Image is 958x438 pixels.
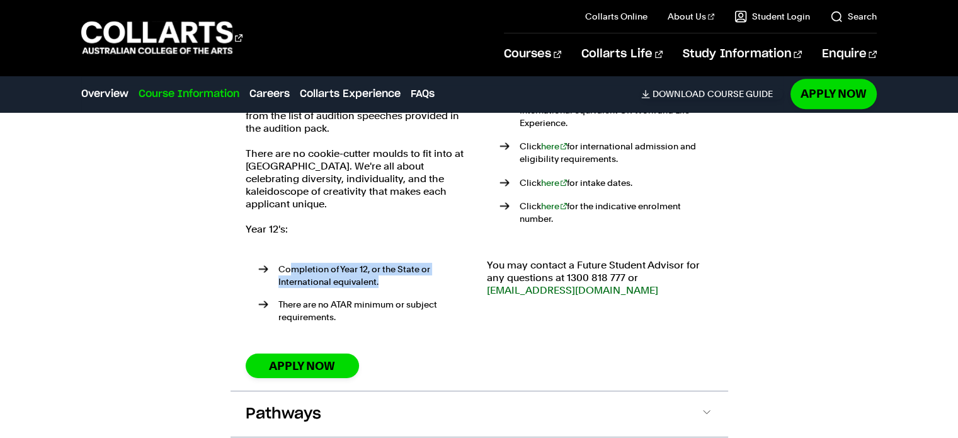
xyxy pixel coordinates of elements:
[668,10,714,23] a: About Us
[300,86,401,101] a: Collarts Experience
[520,176,713,189] p: Click for intake dates.
[487,284,658,296] a: [EMAIL_ADDRESS][DOMAIN_NAME]
[520,140,713,165] p: Click for international admission and eligibility requirements.
[258,298,472,323] li: There are no ATAR minimum or subject requirements.
[411,86,435,101] a: FAQs
[585,10,647,23] a: Collarts Online
[790,79,877,108] a: Apply Now
[504,33,561,75] a: Courses
[249,86,290,101] a: Careers
[81,86,128,101] a: Overview
[520,200,713,225] p: Click for the indicative enrolment number.
[258,263,472,288] li: Completion of Year 12, or the State or International equivalent.
[139,86,239,101] a: Course Information
[541,201,567,211] a: here
[231,391,728,437] button: Pathways
[246,404,321,424] span: Pathways
[734,10,810,23] a: Student Login
[246,147,472,210] p: There are no cookie-cutter moulds to fit into at [GEOGRAPHIC_DATA]. We're all about celebrating d...
[822,33,877,75] a: Enquire
[683,33,801,75] a: Study Information
[541,141,567,151] a: here
[541,178,567,188] a: here
[653,88,705,100] span: Download
[81,20,242,55] div: Go to homepage
[246,223,472,236] p: Year 12's:
[830,10,877,23] a: Search
[641,88,783,100] a: DownloadCourse Guide
[246,354,359,378] a: Apply Now
[487,259,713,297] p: You may contact a Future Student Advisor for any questions at 1300 818 777 or
[581,33,663,75] a: Collarts Life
